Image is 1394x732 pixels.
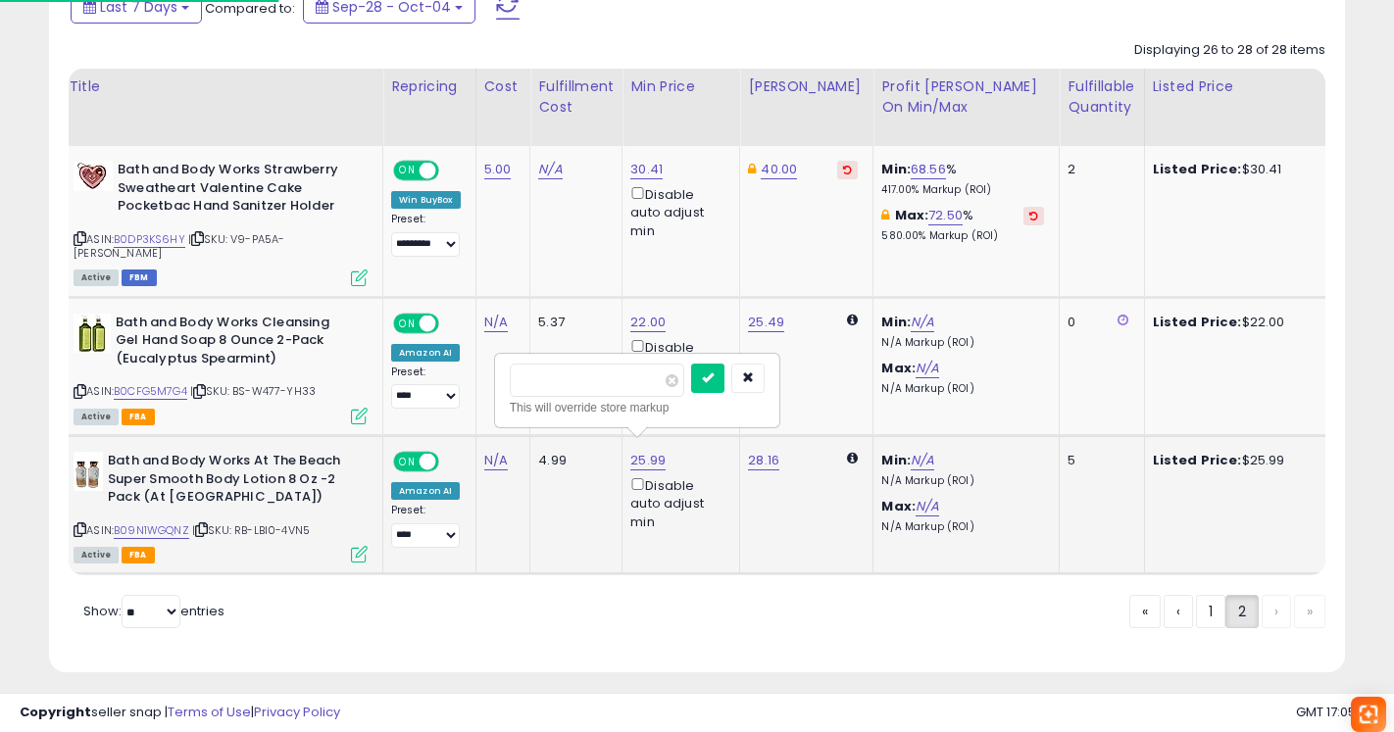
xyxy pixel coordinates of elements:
div: Min Price [630,76,731,97]
a: N/A [911,313,934,332]
div: 5 [1068,452,1128,469]
div: $22.00 [1153,314,1316,331]
a: 28.16 [748,451,779,470]
b: Bath and Body Works Strawberry Sweatheart Valentine Cake Pocketbac Hand Sanitzer Holder [118,161,356,220]
div: Amazon AI [391,482,460,500]
span: OFF [436,315,468,331]
span: FBM [122,269,157,286]
b: Min: [881,313,911,331]
span: FBA [122,547,155,563]
div: Amazon AI [391,344,460,362]
a: B09N1WGQNZ [114,522,189,539]
p: N/A Markup (ROI) [881,336,1044,350]
span: « [1142,602,1148,621]
a: N/A [911,451,934,470]
img: 414yQPCGJ9L._SL40_.jpg [74,161,113,191]
span: ON [395,454,420,470]
a: N/A [538,160,562,179]
span: | SKU: BS-W477-YH33 [190,383,316,399]
b: Listed Price: [1153,313,1242,331]
div: Displaying 26 to 28 of 28 items [1134,41,1325,60]
a: 5.00 [484,160,512,179]
span: OFF [436,454,468,470]
p: N/A Markup (ROI) [881,474,1044,488]
p: 580.00% Markup (ROI) [881,229,1044,243]
div: ASIN: [74,314,368,422]
div: [PERSON_NAME] [748,76,865,97]
div: Disable auto adjust min [630,183,724,240]
a: B0CFG5M7G4 [114,383,187,400]
div: Cost [484,76,523,97]
strong: Copyright [20,703,91,721]
div: Title [69,76,374,97]
div: % [881,207,1044,243]
div: 0 [1068,314,1128,331]
a: N/A [916,497,939,516]
span: OFF [436,163,468,179]
div: ASIN: [74,161,368,284]
a: 25.99 [630,451,666,470]
span: FBA [122,409,155,425]
div: $25.99 [1153,452,1316,469]
div: ASIN: [74,452,368,561]
b: Bath and Body Works Cleansing Gel Hand Soap 8 Ounce 2-Pack (Eucalyptus Spearmint) [116,314,354,373]
div: Preset: [391,213,461,257]
a: 30.41 [630,160,663,179]
a: N/A [916,359,939,378]
b: Max: [881,359,916,377]
a: 25.49 [748,313,784,332]
a: 2 [1225,595,1259,628]
div: Fulfillment Cost [538,76,614,118]
div: Profit [PERSON_NAME] on Min/Max [881,76,1051,118]
b: Max: [881,497,916,515]
div: seller snap | | [20,704,340,722]
div: Disable auto adjust min [630,474,724,531]
div: Preset: [391,366,461,410]
div: This will override store markup [510,398,765,417]
div: Listed Price [1153,76,1322,97]
img: 41vEU3XkVKL._SL40_.jpg [74,314,111,353]
a: N/A [484,313,508,332]
b: Min: [881,451,911,469]
div: Fulfillable Quantity [1068,76,1135,118]
a: 1 [1196,595,1225,628]
p: 417.00% Markup (ROI) [881,183,1044,197]
span: | SKU: RB-LBI0-4VN5 [192,522,310,538]
b: Listed Price: [1153,451,1242,469]
b: Max: [895,206,929,224]
div: 4.99 [538,452,607,469]
span: | SKU: V9-PA5A-[PERSON_NAME] [74,231,284,261]
span: Show: entries [83,602,224,620]
div: Preset: [391,504,461,548]
span: All listings currently available for purchase on Amazon [74,409,119,425]
div: Win BuyBox [391,191,461,209]
b: Min: [881,160,911,178]
img: 31RvFis3RRL._SL40_.jpg [74,452,103,491]
th: The percentage added to the cost of goods (COGS) that forms the calculator for Min & Max prices. [873,69,1060,146]
p: N/A Markup (ROI) [881,520,1044,534]
span: All listings currently available for purchase on Amazon [74,547,119,563]
b: Bath and Body Works At The Beach Super Smooth Body Lotion 8 Oz -2 Pack (At [GEOGRAPHIC_DATA]) [108,452,346,512]
a: Privacy Policy [254,703,340,721]
span: 2025-10-12 17:05 GMT [1296,703,1374,721]
a: 40.00 [761,160,797,179]
span: ON [395,163,420,179]
div: Disable auto adjust min [630,336,724,393]
a: 72.50 [928,206,963,225]
div: % [881,161,1044,197]
b: Listed Price: [1153,160,1242,178]
a: 68.56 [911,160,946,179]
div: 5.37 [538,314,607,331]
a: 22.00 [630,313,666,332]
a: B0DP3KS6HY [114,231,185,248]
div: $30.41 [1153,161,1316,178]
span: ON [395,315,420,331]
span: All listings currently available for purchase on Amazon [74,269,119,286]
a: Terms of Use [168,703,251,721]
a: N/A [484,451,508,470]
p: N/A Markup (ROI) [881,382,1044,396]
div: 2 [1068,161,1128,178]
span: ‹ [1176,602,1180,621]
div: Repricing [391,76,468,97]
